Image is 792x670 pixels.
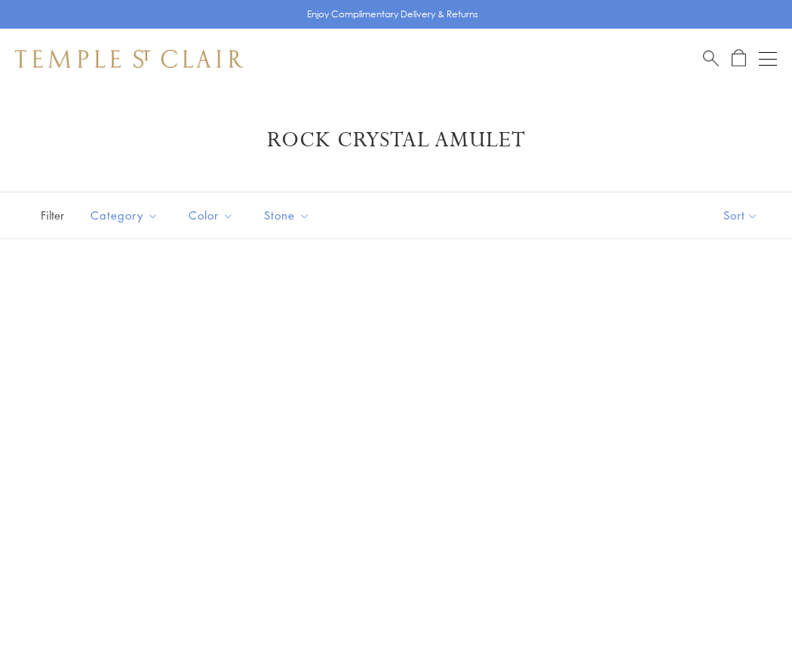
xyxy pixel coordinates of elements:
[759,50,777,68] button: Open navigation
[83,206,170,225] span: Category
[181,206,245,225] span: Color
[38,127,754,154] h1: Rock Crystal Amulet
[732,49,746,68] a: Open Shopping Bag
[703,49,719,68] a: Search
[689,192,792,238] button: Show sort by
[307,7,478,22] p: Enjoy Complimentary Delivery & Returns
[79,198,170,232] button: Category
[177,198,245,232] button: Color
[256,206,321,225] span: Stone
[15,50,243,68] img: Temple St. Clair
[253,198,321,232] button: Stone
